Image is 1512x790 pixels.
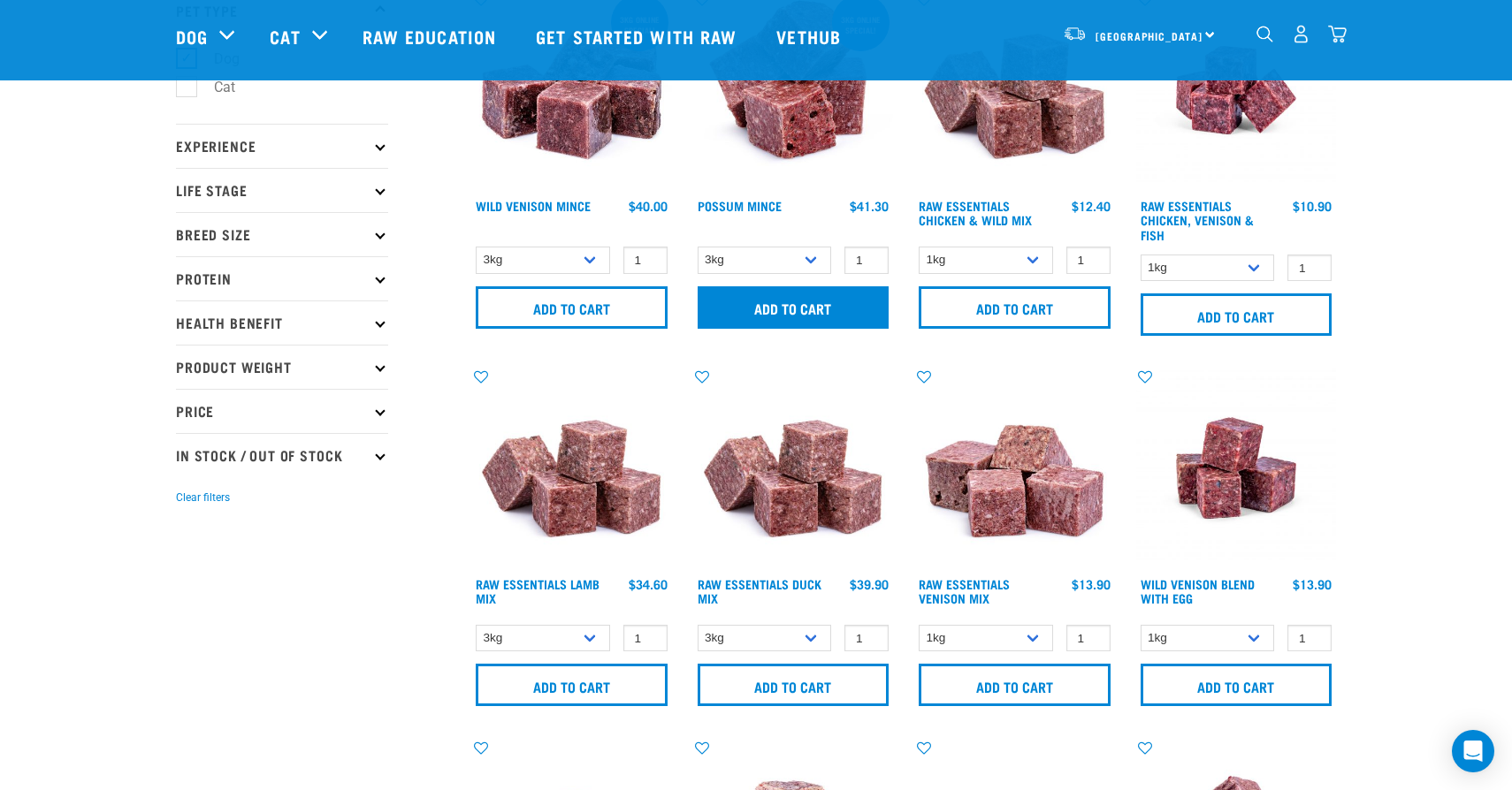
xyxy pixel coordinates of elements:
[698,581,821,601] a: Raw Essentials Duck Mix
[919,286,1111,329] input: Add to cart
[698,664,890,706] input: Add to cart
[476,202,591,209] a: Wild Venison Mince
[476,286,668,329] input: Add to cart
[1328,25,1347,43] img: home-icon@2x.png
[629,199,668,213] div: $40.00
[176,433,388,477] p: In Stock / Out Of Stock
[919,664,1111,706] input: Add to cart
[1066,625,1111,652] input: 1
[176,168,388,212] p: Life Stage
[1293,577,1332,591] div: $13.90
[176,256,388,300] p: Protein
[176,490,230,505] button: Clear filters
[176,23,208,49] a: Dog
[1292,25,1310,43] img: user.png
[476,581,599,601] a: Raw Essentials Lamb Mix
[623,625,668,652] input: 1
[1136,368,1337,568] img: Venison Egg 1616
[176,124,388,168] p: Experience
[1072,577,1111,591] div: $13.90
[698,202,782,209] a: Possum Mince
[1452,730,1494,772] div: Open Intercom Messenger
[1141,664,1333,706] input: Add to cart
[759,1,863,72] a: Vethub
[186,76,242,98] label: Cat
[176,300,388,345] p: Health Benefit
[471,368,672,568] img: ?1041 RE Lamb Mix 01
[844,625,889,652] input: 1
[1293,199,1332,213] div: $10.90
[914,368,1115,568] img: 1113 RE Venison Mix 01
[1287,625,1332,652] input: 1
[476,664,668,706] input: Add to cart
[1141,293,1333,336] input: Add to cart
[850,199,889,213] div: $41.30
[176,212,388,256] p: Breed Size
[844,247,889,274] input: 1
[1096,33,1203,39] span: [GEOGRAPHIC_DATA]
[919,581,1010,601] a: Raw Essentials Venison Mix
[1072,199,1111,213] div: $12.40
[176,389,388,433] p: Price
[629,577,668,591] div: $34.60
[693,368,894,568] img: ?1041 RE Lamb Mix 01
[698,286,890,329] input: Add to cart
[919,202,1032,223] a: Raw Essentials Chicken & Wild Mix
[1141,202,1254,237] a: Raw Essentials Chicken, Venison & Fish
[1066,247,1111,274] input: 1
[1287,254,1332,282] input: 1
[1256,26,1273,42] img: home-icon-1@2x.png
[345,1,518,72] a: Raw Education
[1063,26,1087,42] img: van-moving.png
[518,1,759,72] a: Get started with Raw
[623,247,668,274] input: 1
[270,23,300,49] a: Cat
[850,577,889,591] div: $39.90
[176,345,388,389] p: Product Weight
[1141,581,1255,601] a: Wild Venison Blend with Egg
